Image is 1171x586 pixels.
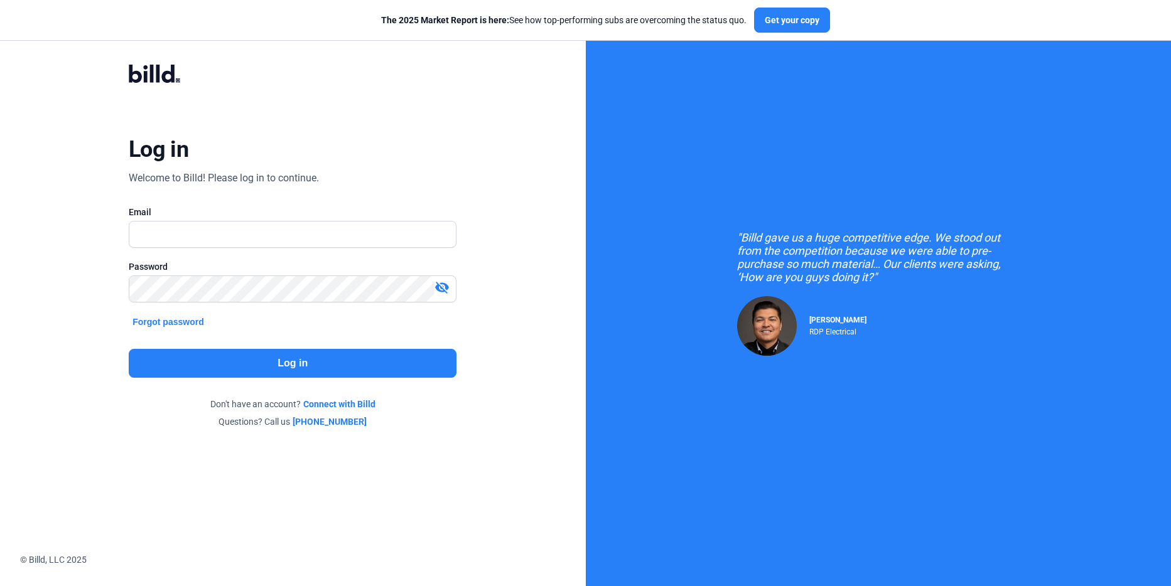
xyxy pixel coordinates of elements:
button: Log in [129,349,456,378]
div: Password [129,260,456,273]
div: Email [129,206,456,218]
div: "Billd gave us a huge competitive edge. We stood out from the competition because we were able to... [737,231,1020,284]
div: Don't have an account? [129,398,456,410]
a: [PHONE_NUMBER] [293,415,367,428]
div: Log in [129,136,188,163]
span: The 2025 Market Report is here: [381,15,509,25]
div: Welcome to Billd! Please log in to continue. [129,171,319,186]
button: Get your copy [754,8,830,33]
span: [PERSON_NAME] [809,316,866,324]
div: Questions? Call us [129,415,456,428]
img: Raul Pacheco [737,296,797,356]
div: RDP Electrical [809,324,866,336]
button: Forgot password [129,315,208,329]
div: See how top-performing subs are overcoming the status quo. [381,14,747,26]
mat-icon: visibility_off [434,280,450,295]
a: Connect with Billd [303,398,375,410]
